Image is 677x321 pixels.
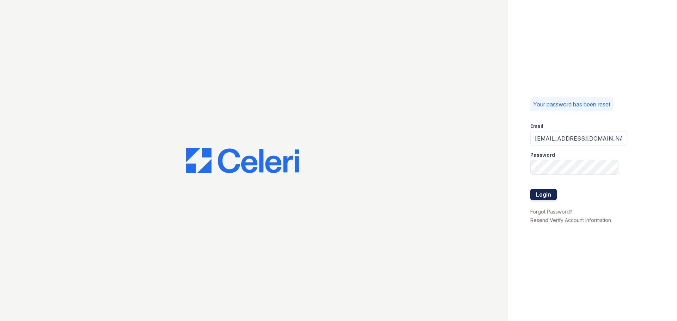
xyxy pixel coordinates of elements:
[533,100,610,109] p: Your password has been reset
[530,189,557,200] button: Login
[530,123,543,130] label: Email
[186,148,299,173] img: CE_Logo_Blue-a8612792a0a2168367f1c8372b55b34899dd931a85d93a1a3d3e32e68fde9ad4.png
[530,217,611,223] a: Resend Verify Account Information
[530,209,572,215] a: Forgot Password?
[530,152,555,159] label: Password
